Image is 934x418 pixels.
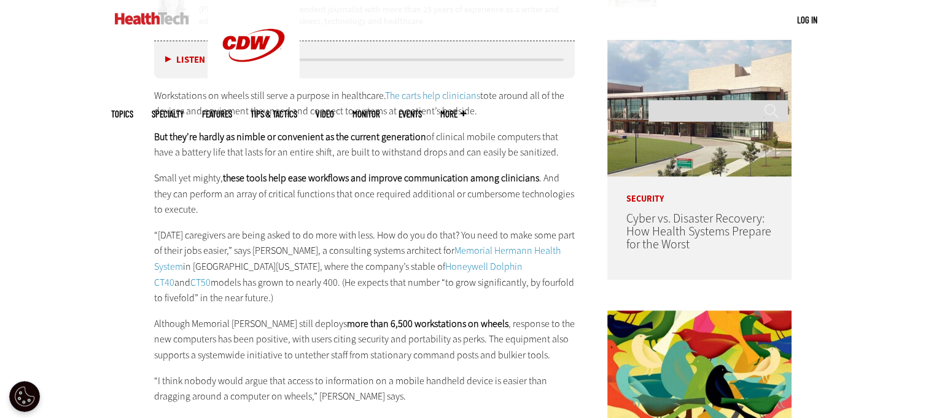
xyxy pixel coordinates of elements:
[316,109,334,119] a: Video
[154,130,426,143] strong: But they’re hardly as nimble or convenient as the current generation
[347,317,508,330] strong: more than 6,500 workstations on wheels
[190,276,211,289] a: CT50
[154,316,575,363] p: Although Memorial [PERSON_NAME] still deploys , response to the new computers has been positive, ...
[154,170,575,218] p: Small yet mighty, . And they can perform an array of critical functions that once required additi...
[154,244,561,273] a: Memorial Hermann Health System
[152,109,184,119] span: Specialty
[607,176,792,203] p: Security
[9,381,40,412] div: Cookie Settings
[626,210,771,253] a: Cyber vs. Disaster Recovery: How Health Systems Prepare for the Worst
[797,14,817,25] a: Log in
[154,373,575,404] p: “I think nobody would argue that access to information on a mobile handheld device is easier than...
[797,14,817,26] div: User menu
[202,109,232,119] a: Features
[251,109,297,119] a: Tips & Tactics
[9,381,40,412] button: Open Preferences
[223,172,539,184] strong: these tools help ease workflows and improve communication among clinicians
[440,109,466,119] span: More
[115,12,189,25] img: Home
[154,260,523,289] a: Honeywell Dolphin CT40
[154,129,575,160] p: of clinical mobile computers that have a battery life that lasts for an entire shift, are built t...
[607,38,792,176] img: University of Vermont Medical Center’s main campus
[399,109,422,119] a: Events
[352,109,380,119] a: MonITor
[154,227,575,306] p: “[DATE] caregivers are being asked to do more with less. How do you do that? You need to make som...
[208,81,300,94] a: CDW
[111,109,133,119] span: Topics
